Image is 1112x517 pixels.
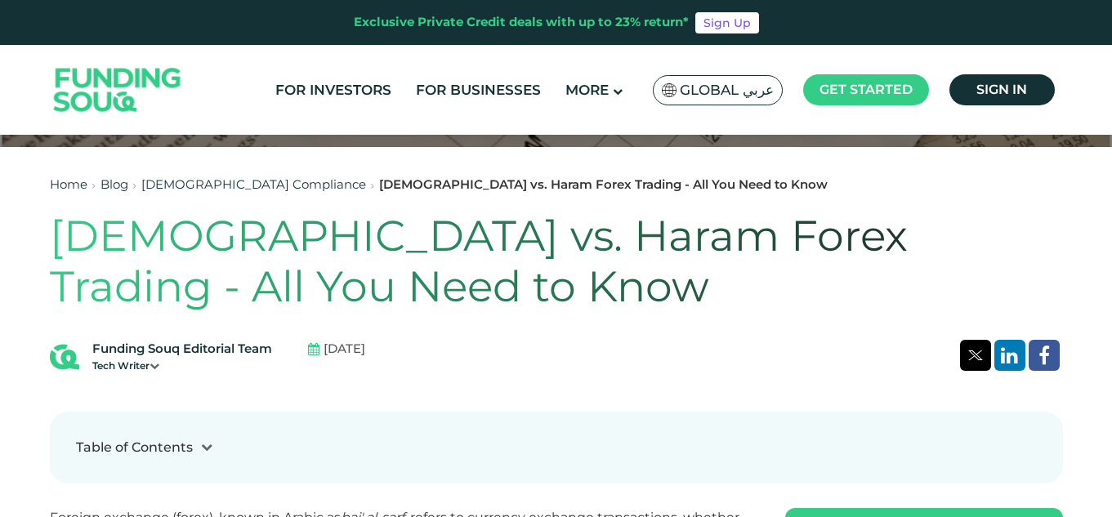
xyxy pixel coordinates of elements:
span: Sign in [976,82,1027,97]
a: For Businesses [412,77,545,104]
div: Table of Contents [76,438,193,457]
a: Blog [100,176,128,192]
a: Sign in [949,74,1055,105]
span: Global عربي [680,81,774,100]
a: [DEMOGRAPHIC_DATA] Compliance [141,176,366,192]
div: [DEMOGRAPHIC_DATA] vs. Haram Forex Trading - All You Need to Know [379,176,828,194]
div: Funding Souq Editorial Team [92,340,272,359]
img: Blog Author [50,342,79,372]
h1: [DEMOGRAPHIC_DATA] vs. Haram Forex Trading - All You Need to Know [50,211,1063,313]
img: SA Flag [662,83,677,97]
img: twitter [968,350,983,360]
a: For Investors [271,77,395,104]
a: Sign Up [695,12,759,33]
span: Get started [819,82,913,97]
span: [DATE] [324,340,365,359]
img: Logo [38,49,198,131]
div: Tech Writer [92,359,272,373]
span: More [565,82,609,98]
a: Home [50,176,87,192]
div: Exclusive Private Credit deals with up to 23% return* [354,13,689,32]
